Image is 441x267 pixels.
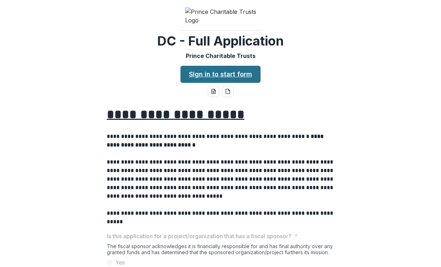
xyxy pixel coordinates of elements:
p: Is this application for a project/organization that has a fiscal sponsor? [107,232,292,240]
div: The fiscal sponsor acknowledges it is financially responsible for and has final authority over an... [107,243,335,258]
p: Prince Charitable Trusts [186,52,256,60]
span: Yes [115,258,125,267]
img: Prince Charitable Trusts Logo [185,7,256,25]
button: word-download [208,86,219,97]
button: pdf-download [222,86,233,97]
h2: DC - Full Application [157,33,284,49]
a: Sign in to start form [180,66,261,83]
